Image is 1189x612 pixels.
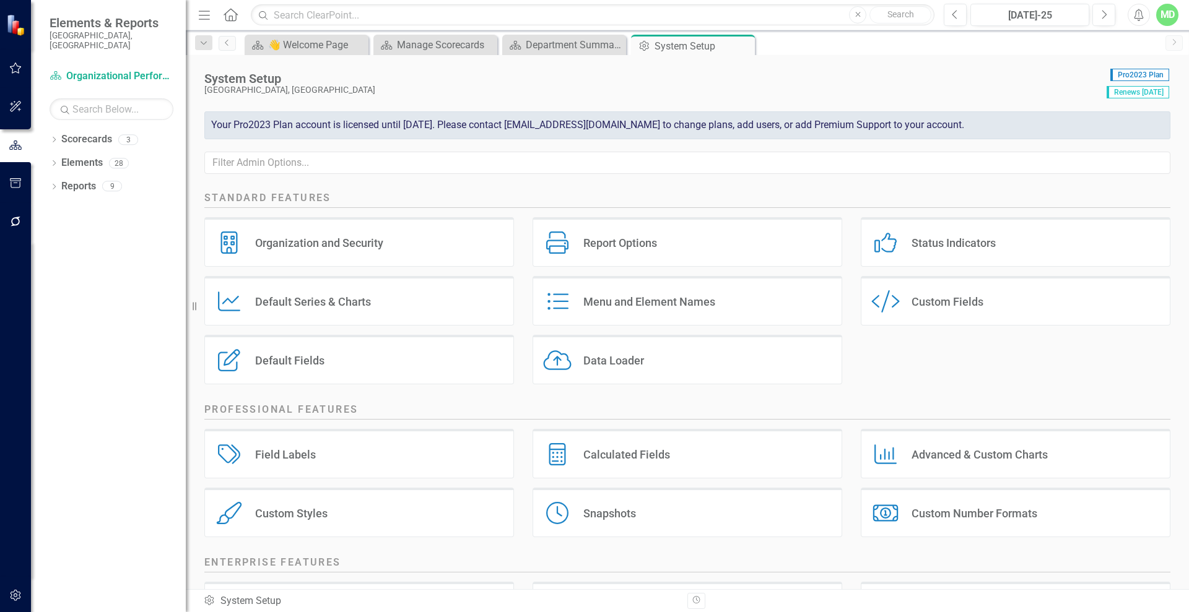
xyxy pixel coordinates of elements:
[583,506,636,520] div: Snapshots
[61,132,112,147] a: Scorecards
[912,506,1037,520] div: Custom Number Formats
[268,37,365,53] div: 👋 Welcome Page
[109,158,129,168] div: 28
[583,295,715,309] div: Menu and Element Names
[583,353,644,368] div: Data Loader
[255,506,328,520] div: Custom Styles
[255,236,383,250] div: Organization and Security
[248,37,365,53] a: 👋 Welcome Page
[204,403,1170,420] h2: Professional Features
[583,236,657,250] div: Report Options
[50,69,173,84] a: Organizational Performance
[204,111,1170,139] div: Your Pro2023 Plan account is licensed until [DATE]. Please contact [EMAIL_ADDRESS][DOMAIN_NAME] t...
[397,37,494,53] div: Manage Scorecards
[1107,86,1169,98] span: Renews [DATE]
[61,179,96,194] a: Reports
[912,295,983,309] div: Custom Fields
[50,15,173,30] span: Elements & Reports
[1156,4,1178,26] button: MD
[255,353,324,368] div: Default Fields
[869,6,931,24] button: Search
[204,72,1100,85] div: System Setup
[6,14,28,35] img: ClearPoint Strategy
[204,556,1170,572] h2: Enterprise Features
[118,134,138,145] div: 3
[61,156,103,170] a: Elements
[583,447,670,462] div: Calculated Fields
[912,447,1048,462] div: Advanced & Custom Charts
[102,181,122,192] div: 9
[204,85,1100,95] div: [GEOGRAPHIC_DATA], [GEOGRAPHIC_DATA]
[204,191,1170,208] h2: Standard Features
[1110,69,1169,81] span: Pro2023 Plan
[970,4,1089,26] button: [DATE]-25
[655,38,752,54] div: System Setup
[526,37,623,53] div: Department Summary
[50,98,173,120] input: Search Below...
[912,236,996,250] div: Status Indicators
[887,9,914,19] span: Search
[203,594,678,608] div: System Setup
[975,8,1085,23] div: [DATE]-25
[377,37,494,53] a: Manage Scorecards
[255,295,371,309] div: Default Series & Charts
[204,152,1170,175] input: Filter Admin Options...
[505,37,623,53] a: Department Summary
[255,447,316,462] div: Field Labels
[50,30,173,51] small: [GEOGRAPHIC_DATA], [GEOGRAPHIC_DATA]
[251,4,934,26] input: Search ClearPoint...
